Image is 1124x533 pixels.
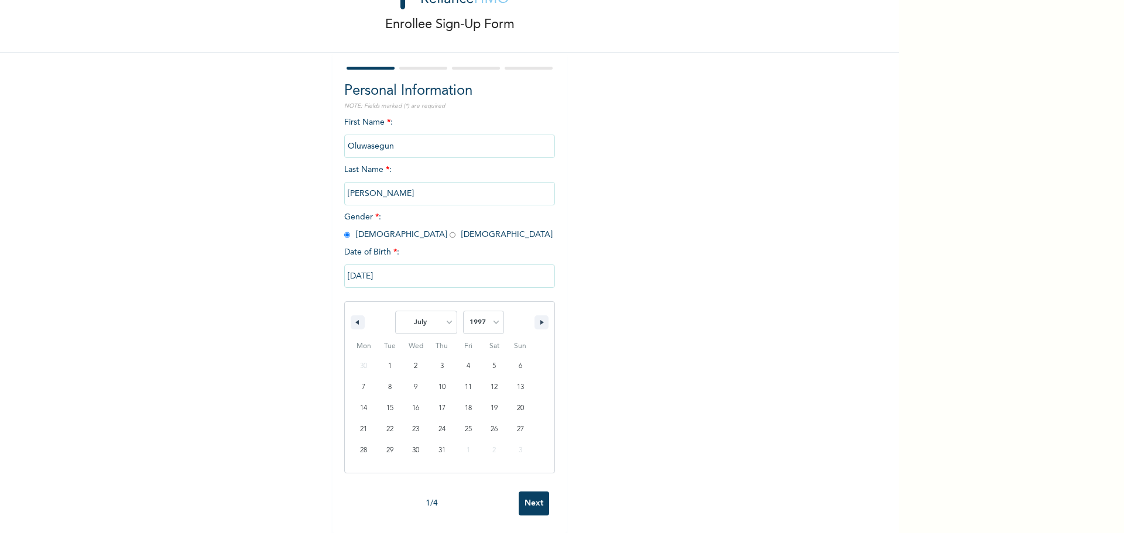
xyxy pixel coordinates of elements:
[429,337,455,356] span: Thu
[351,398,377,419] button: 14
[344,166,555,198] span: Last Name :
[507,419,533,440] button: 27
[491,419,498,440] span: 26
[507,398,533,419] button: 20
[386,440,393,461] span: 29
[429,356,455,377] button: 3
[388,377,392,398] span: 8
[492,356,496,377] span: 5
[386,398,393,419] span: 15
[465,419,472,440] span: 25
[360,440,367,461] span: 28
[403,377,429,398] button: 9
[344,497,519,510] div: 1 / 4
[360,398,367,419] span: 14
[360,419,367,440] span: 21
[517,377,524,398] span: 13
[455,356,481,377] button: 4
[507,337,533,356] span: Sun
[344,135,555,158] input: Enter your first name
[385,15,515,35] p: Enrollee Sign-Up Form
[507,377,533,398] button: 13
[377,377,403,398] button: 8
[344,213,553,239] span: Gender : [DEMOGRAPHIC_DATA] [DEMOGRAPHIC_DATA]
[414,356,417,377] span: 2
[481,337,508,356] span: Sat
[377,398,403,419] button: 15
[438,377,446,398] span: 10
[440,356,444,377] span: 3
[351,337,377,356] span: Mon
[455,419,481,440] button: 25
[351,440,377,461] button: 28
[429,398,455,419] button: 17
[438,398,446,419] span: 17
[491,377,498,398] span: 12
[377,356,403,377] button: 1
[351,377,377,398] button: 7
[455,377,481,398] button: 11
[344,246,399,259] span: Date of Birth :
[403,419,429,440] button: 23
[362,377,365,398] span: 7
[519,491,549,515] input: Next
[377,419,403,440] button: 22
[519,356,522,377] span: 6
[344,81,555,102] h2: Personal Information
[455,337,481,356] span: Fri
[344,182,555,205] input: Enter your last name
[412,398,419,419] span: 16
[429,377,455,398] button: 10
[438,419,446,440] span: 24
[344,102,555,111] p: NOTE: Fields marked (*) are required
[429,419,455,440] button: 24
[403,398,429,419] button: 16
[414,377,417,398] span: 9
[429,440,455,461] button: 31
[403,356,429,377] button: 2
[465,377,472,398] span: 11
[517,398,524,419] span: 20
[351,419,377,440] button: 21
[412,440,419,461] span: 30
[377,440,403,461] button: 29
[465,398,472,419] span: 18
[491,398,498,419] span: 19
[403,440,429,461] button: 30
[388,356,392,377] span: 1
[455,398,481,419] button: 18
[377,337,403,356] span: Tue
[517,419,524,440] span: 27
[403,337,429,356] span: Wed
[481,419,508,440] button: 26
[507,356,533,377] button: 6
[481,398,508,419] button: 19
[412,419,419,440] span: 23
[344,118,555,150] span: First Name :
[386,419,393,440] span: 22
[481,377,508,398] button: 12
[438,440,446,461] span: 31
[467,356,470,377] span: 4
[481,356,508,377] button: 5
[344,264,555,288] input: DD-MM-YYYY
